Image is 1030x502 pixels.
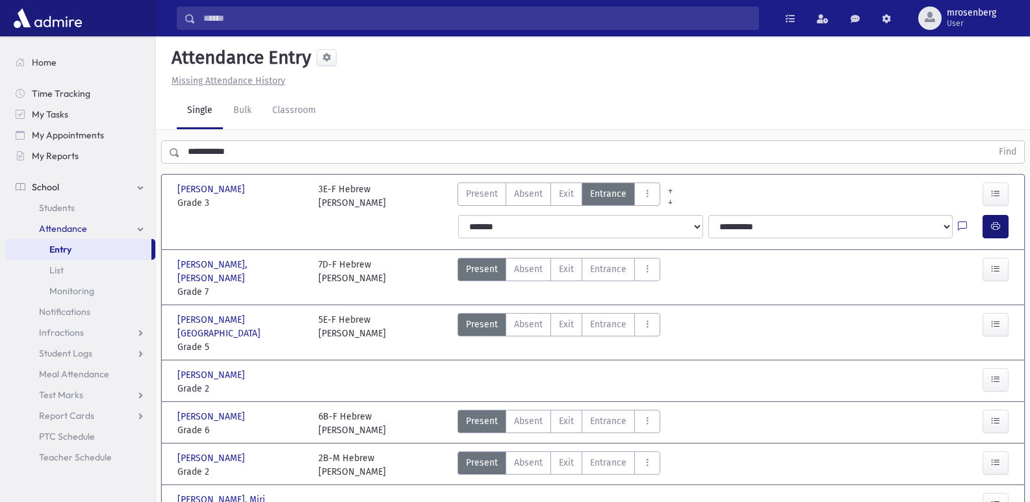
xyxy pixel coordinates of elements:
a: Student Logs [5,343,155,364]
span: Entrance [590,456,626,470]
h5: Attendance Entry [166,47,311,69]
div: 5E-F Hebrew [PERSON_NAME] [318,313,386,354]
span: Attendance [39,223,87,234]
div: AttTypes [457,313,660,354]
span: Home [32,56,57,68]
span: Test Marks [39,389,83,401]
span: Meal Attendance [39,368,109,380]
span: Grade 7 [177,285,305,299]
span: Report Cards [39,410,94,421]
span: Time Tracking [32,88,90,99]
a: My Reports [5,145,155,166]
a: My Appointments [5,125,155,145]
a: Time Tracking [5,83,155,104]
a: Home [5,52,155,73]
img: AdmirePro [10,5,85,31]
a: Teacher Schedule [5,447,155,468]
span: Present [466,414,498,428]
span: Notifications [39,306,90,318]
span: Exit [559,318,574,331]
span: [PERSON_NAME] [177,451,248,465]
span: Entrance [590,414,626,428]
span: List [49,264,64,276]
span: Absent [514,456,543,470]
span: User [947,18,996,29]
span: My Appointments [32,129,104,141]
span: Grade 5 [177,340,305,354]
a: My Tasks [5,104,155,125]
span: Entrance [590,187,626,201]
span: Present [466,318,498,331]
span: Grade 6 [177,423,305,437]
a: School [5,177,155,197]
a: Entry [5,239,151,260]
a: Monitoring [5,281,155,301]
div: AttTypes [457,182,660,210]
div: 3E-F Hebrew [PERSON_NAME] [318,182,386,210]
span: Grade 2 [177,382,305,395]
span: Absent [514,262,543,276]
span: [PERSON_NAME] [177,182,248,196]
span: Grade 2 [177,465,305,479]
a: Missing Attendance History [166,75,285,86]
a: Bulk [223,93,262,129]
span: Exit [559,187,574,201]
span: Absent [514,414,543,428]
span: Monitoring [49,285,94,297]
a: Single [177,93,223,129]
span: Absent [514,318,543,331]
a: List [5,260,155,281]
a: Notifications [5,301,155,322]
u: Missing Attendance History [172,75,285,86]
span: Infractions [39,327,84,338]
button: Find [991,141,1024,163]
span: Present [466,187,498,201]
span: [PERSON_NAME] [177,368,248,382]
a: Attendance [5,218,155,239]
a: Students [5,197,155,218]
span: Entrance [590,318,626,331]
span: Student Logs [39,347,92,359]
span: Teacher Schedule [39,451,112,463]
span: My Tasks [32,108,68,120]
div: 7D-F Hebrew [PERSON_NAME] [318,258,386,299]
div: AttTypes [457,451,660,479]
span: School [32,181,59,193]
span: Absent [514,187,543,201]
span: Present [466,456,498,470]
div: AttTypes [457,410,660,437]
a: Meal Attendance [5,364,155,384]
div: AttTypes [457,258,660,299]
a: Report Cards [5,405,155,426]
span: Exit [559,262,574,276]
span: Entry [49,244,71,255]
span: My Reports [32,150,79,162]
span: mrosenberg [947,8,996,18]
span: Entrance [590,262,626,276]
span: [PERSON_NAME] [177,410,248,423]
div: 6B-F Hebrew [PERSON_NAME] [318,410,386,437]
span: Students [39,202,75,214]
a: Test Marks [5,384,155,405]
span: Exit [559,456,574,470]
span: Grade 3 [177,196,305,210]
span: Exit [559,414,574,428]
span: Present [466,262,498,276]
span: [PERSON_NAME], [PERSON_NAME] [177,258,305,285]
input: Search [196,6,758,30]
a: PTC Schedule [5,426,155,447]
a: Infractions [5,322,155,343]
div: 2B-M Hebrew [PERSON_NAME] [318,451,386,479]
span: PTC Schedule [39,431,95,442]
a: Classroom [262,93,326,129]
span: [PERSON_NAME][GEOGRAPHIC_DATA] [177,313,305,340]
